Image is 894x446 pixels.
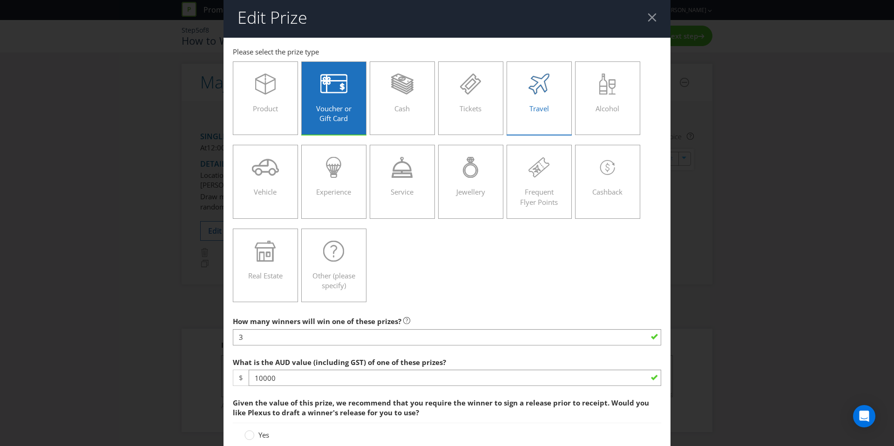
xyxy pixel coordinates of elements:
div: Open Intercom Messenger [853,405,875,427]
span: Yes [258,430,269,439]
span: Cashback [592,187,623,196]
span: Jewellery [456,187,485,196]
span: Real Estate [248,271,283,280]
h2: Edit Prize [237,8,307,27]
span: How many winners will win one of these prizes? [233,317,401,326]
span: Product [253,104,278,113]
input: e.g. 100 [249,370,661,386]
span: Experience [316,187,351,196]
input: e.g. 5 [233,329,661,345]
span: Tickets [460,104,481,113]
span: $ [233,370,249,386]
span: Voucher or Gift Card [316,104,352,123]
span: Frequent Flyer Points [520,187,558,206]
span: Travel [529,104,549,113]
span: What is the AUD value (including GST) of one of these prizes? [233,358,446,367]
span: Alcohol [596,104,619,113]
span: Service [391,187,413,196]
span: Given the value of this prize, we recommend that you require the winner to sign a release prior t... [233,398,649,417]
span: Please select the prize type [233,47,319,56]
span: Vehicle [254,187,277,196]
span: Cash [394,104,410,113]
span: Other (please specify) [312,271,355,290]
